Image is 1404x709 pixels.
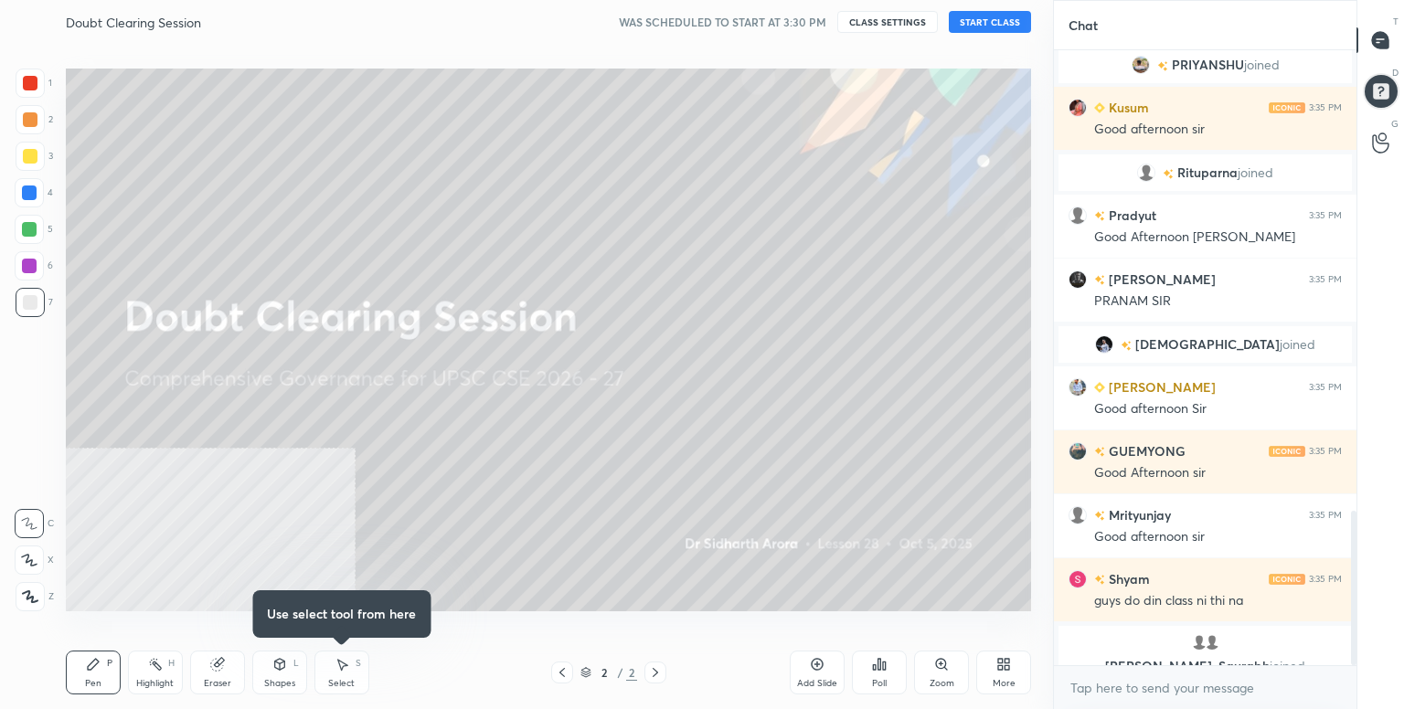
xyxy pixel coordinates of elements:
[1280,337,1315,352] span: joined
[1132,56,1150,74] img: 3
[1094,447,1105,457] img: no-rating-badge.077c3623.svg
[1309,574,1342,585] div: 3:35 PM
[107,659,112,668] div: P
[168,659,175,668] div: H
[1069,442,1087,460] img: 043112706bbb4eb0b444d90f21242bd1.jpg
[267,605,416,623] h4: Use select tool from here
[1094,528,1342,546] div: Good afternoon sir
[1105,441,1186,460] h6: GUEMYONG
[1069,270,1087,289] img: ce4e09316e5d4f4e9b4c272f79330144.jpg
[15,509,54,538] div: C
[1105,206,1156,225] h6: Pradyut
[16,582,54,611] div: Z
[1269,574,1305,585] img: iconic-light.a09c19a4.png
[136,679,174,688] div: Highlight
[1309,510,1342,521] div: 3:35 PM
[293,659,299,668] div: L
[930,679,954,688] div: Zoom
[66,14,201,31] h4: Doubt Clearing Session
[1094,575,1105,585] img: no-rating-badge.077c3623.svg
[1105,98,1149,117] h6: Kusum
[1309,210,1342,221] div: 3:35 PM
[619,14,826,30] h5: WAS SCHEDULED TO START AT 3:30 PM
[204,679,231,688] div: Eraser
[328,679,355,688] div: Select
[1069,570,1087,588] img: b9e56a8722414f7fb93db9556de610fd.51578508_3
[15,545,54,575] div: X
[1203,633,1221,651] img: default.png
[949,11,1031,33] button: START CLASS
[1269,102,1305,113] img: iconic-light.a09c19a4.png
[85,679,101,688] div: Pen
[1309,382,1342,393] div: 3:35 PM
[1269,446,1305,457] img: iconic-light.a09c19a4.png
[1069,99,1087,117] img: 4007ddcfd56c4609abd16f9e7e971050.jpg
[1163,169,1174,179] img: no-rating-badge.077c3623.svg
[1309,274,1342,285] div: 3:35 PM
[16,105,53,134] div: 2
[1094,275,1105,285] img: no-rating-badge.077c3623.svg
[1094,211,1105,221] img: no-rating-badge.077c3623.svg
[617,667,622,678] div: /
[1392,66,1399,79] p: D
[1244,58,1280,72] span: joined
[1069,206,1087,225] img: default.png
[1094,464,1342,482] div: Good Afternoon sir
[1393,15,1399,28] p: T
[1391,117,1399,131] p: G
[1121,341,1132,351] img: no-rating-badge.077c3623.svg
[1095,335,1113,354] img: bfb364a49fc1492da2ab6da4a4ab17fd.jpg
[1309,102,1342,113] div: 3:35 PM
[872,679,887,688] div: Poll
[1135,337,1280,352] span: [DEMOGRAPHIC_DATA]
[1177,165,1238,180] span: Rituparna
[1190,633,1208,651] img: default.png
[1105,377,1216,397] h6: [PERSON_NAME]
[356,659,361,668] div: S
[16,69,52,98] div: 1
[1054,50,1356,665] div: grid
[1105,270,1216,289] h6: [PERSON_NAME]
[797,679,837,688] div: Add Slide
[1270,657,1305,674] span: joined
[1094,102,1105,113] img: Learner_Badge_beginner_1_8b307cf2a0.svg
[1094,292,1342,311] div: PRANAM SIR
[1094,121,1342,139] div: Good afternoon sir
[15,215,53,244] div: 5
[1094,400,1342,418] div: Good afternoon Sir
[1069,506,1087,524] img: default.png
[993,679,1016,688] div: More
[1094,228,1342,247] div: Good Afternoon [PERSON_NAME]
[1054,1,1112,49] p: Chat
[16,142,53,171] div: 3
[1069,659,1341,673] p: [PERSON_NAME], Saurabh
[15,178,53,207] div: 4
[626,664,637,681] div: 2
[1157,61,1168,71] img: no-rating-badge.077c3623.svg
[1069,378,1087,397] img: 8eaf0b5f9521464bb8618bc2fb3b56f8.jpg
[1238,165,1273,180] span: joined
[264,679,295,688] div: Shapes
[837,11,938,33] button: CLASS SETTINGS
[1105,505,1171,524] h6: Mrityunjay
[1094,382,1105,393] img: Learner_Badge_beginner_1_8b307cf2a0.svg
[595,667,613,678] div: 2
[15,251,53,280] div: 6
[1172,58,1244,72] span: PRIYANSHU
[1309,446,1342,457] div: 3:35 PM
[1094,511,1105,521] img: no-rating-badge.077c3623.svg
[1094,592,1342,610] div: guys do din class ni thi na
[1105,569,1150,588] h6: Shyam
[16,288,53,317] div: 7
[1137,164,1155,182] img: default.png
